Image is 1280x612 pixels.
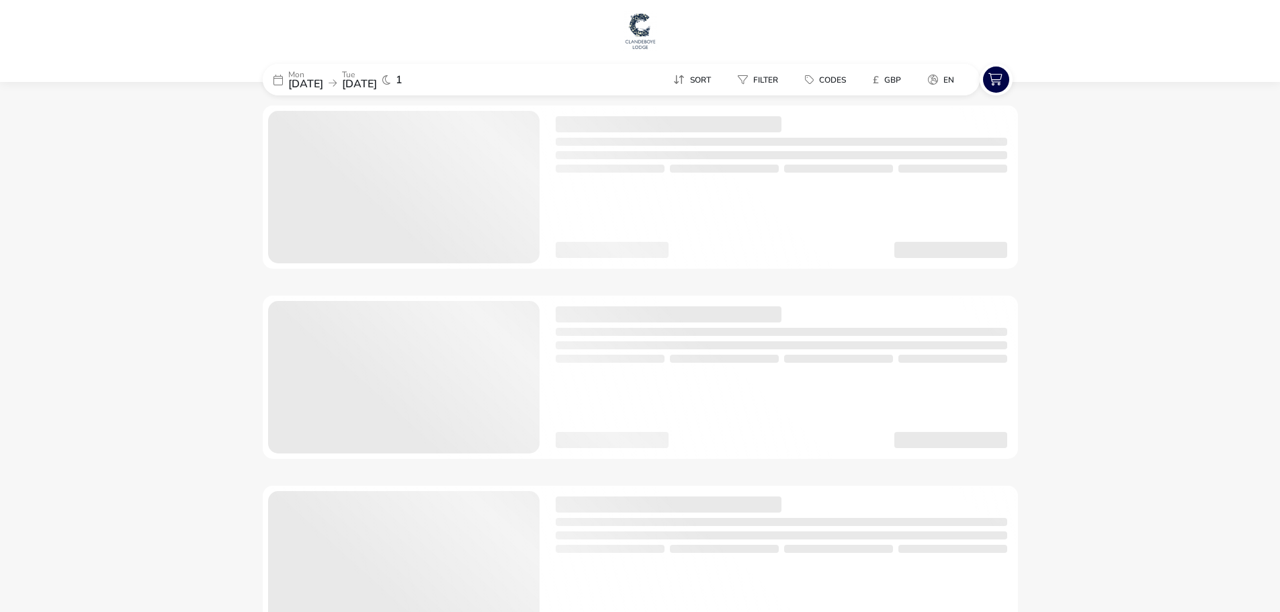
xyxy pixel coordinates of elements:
span: 1 [396,75,402,85]
button: en [917,70,965,89]
button: Codes [794,70,857,89]
span: Sort [690,75,711,85]
p: Mon [288,71,323,79]
naf-pibe-menu-bar-item: Sort [663,70,727,89]
button: Sort [663,70,722,89]
div: Mon[DATE]Tue[DATE]1 [263,64,464,95]
span: [DATE] [288,77,323,91]
naf-pibe-menu-bar-item: Filter [727,70,794,89]
img: Main Website [624,11,657,51]
span: en [943,75,954,85]
naf-pibe-menu-bar-item: £GBP [862,70,917,89]
span: [DATE] [342,77,377,91]
naf-pibe-menu-bar-item: Codes [794,70,862,89]
p: Tue [342,71,377,79]
button: £GBP [862,70,912,89]
naf-pibe-menu-bar-item: en [917,70,970,89]
span: GBP [884,75,901,85]
button: Filter [727,70,789,89]
span: Filter [753,75,778,85]
i: £ [873,73,879,87]
span: Codes [819,75,846,85]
